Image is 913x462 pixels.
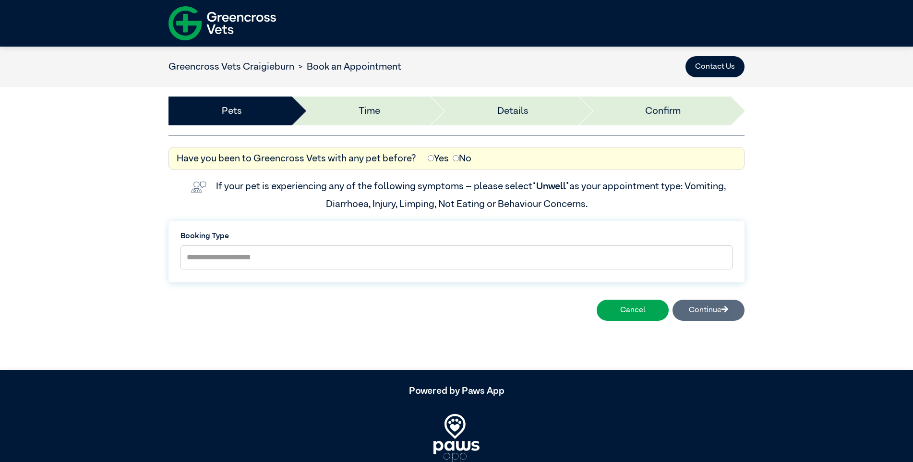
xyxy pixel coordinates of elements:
[177,151,416,166] label: Have you been to Greencross Vets with any pet before?
[168,385,745,397] h5: Powered by Paws App
[168,62,294,72] a: Greencross Vets Craigieburn
[433,414,480,462] img: PawsApp
[685,56,745,77] button: Contact Us
[216,182,728,208] label: If your pet is experiencing any of the following symptoms – please select as your appointment typ...
[453,155,459,161] input: No
[168,2,276,44] img: f-logo
[428,151,449,166] label: Yes
[428,155,434,161] input: Yes
[597,300,669,321] button: Cancel
[180,231,733,242] label: Booking Type
[453,151,471,166] label: No
[294,60,401,74] li: Book an Appointment
[187,178,210,197] img: vet
[532,182,569,191] span: “Unwell”
[168,60,401,74] nav: breadcrumb
[222,104,242,118] a: Pets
